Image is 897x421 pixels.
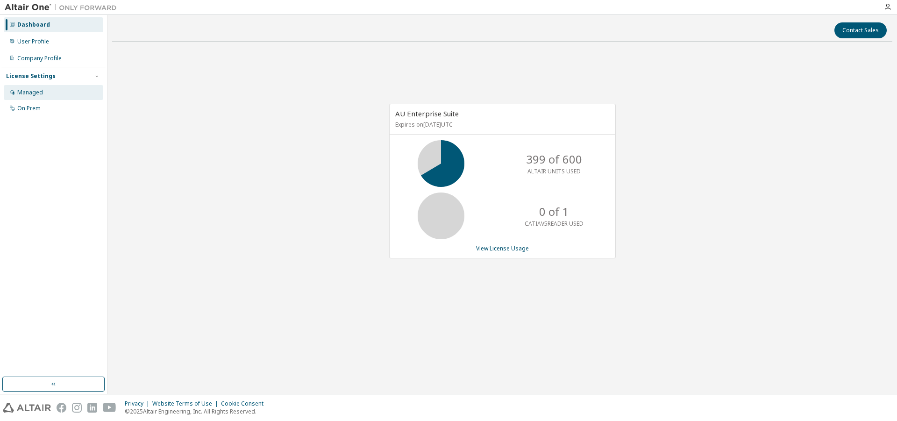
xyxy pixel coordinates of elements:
div: Privacy [125,400,152,407]
p: ALTAIR UNITS USED [527,167,581,175]
img: altair_logo.svg [3,403,51,413]
div: License Settings [6,72,56,80]
p: 0 of 1 [539,204,569,220]
p: Expires on [DATE] UTC [395,121,607,128]
div: Website Terms of Use [152,400,221,407]
button: Contact Sales [834,22,887,38]
span: AU Enterprise Suite [395,109,459,118]
img: instagram.svg [72,403,82,413]
a: View License Usage [476,244,529,252]
p: 399 of 600 [526,151,582,167]
img: Altair One [5,3,121,12]
p: © 2025 Altair Engineering, Inc. All Rights Reserved. [125,407,269,415]
p: CATIAV5READER USED [525,220,584,228]
img: facebook.svg [57,403,66,413]
div: Cookie Consent [221,400,269,407]
div: Company Profile [17,55,62,62]
img: youtube.svg [103,403,116,413]
div: Dashboard [17,21,50,29]
div: User Profile [17,38,49,45]
div: On Prem [17,105,41,112]
div: Managed [17,89,43,96]
img: linkedin.svg [87,403,97,413]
